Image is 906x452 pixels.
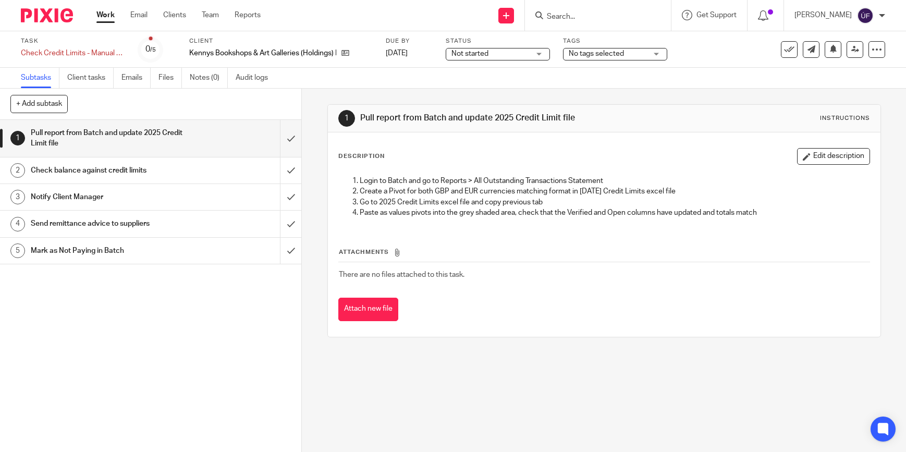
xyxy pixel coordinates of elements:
span: Not started [451,50,488,57]
div: 1 [338,110,355,127]
h1: Notify Client Manager [31,189,190,205]
p: Login to Batch and go to Reports > All Outstanding Transactions Statement [360,176,870,186]
h1: Pull report from Batch and update 2025 Credit Limit file [31,125,190,152]
p: [PERSON_NAME] [794,10,852,20]
div: 1 [10,131,25,145]
button: Attach new file [338,298,398,321]
div: 5 [10,243,25,258]
h1: Pull report from Batch and update 2025 Credit Limit file [360,113,626,124]
small: /5 [150,47,156,53]
button: Edit description [797,148,870,165]
div: 4 [10,217,25,231]
a: Subtasks [21,68,59,88]
a: Team [202,10,219,20]
div: 2 [10,163,25,178]
p: Kennys Bookshops & Art Galleries (Holdings) Limited [189,48,336,58]
a: Email [130,10,148,20]
div: Check Credit Limits - Manual Supplier Payments [21,48,125,58]
a: Clients [163,10,186,20]
label: Tags [563,37,667,45]
a: Client tasks [67,68,114,88]
span: Get Support [696,11,737,19]
label: Client [189,37,373,45]
p: Paste as values pivots into the grey shaded area, check that the Verified and Open columns have u... [360,207,870,218]
a: Reports [235,10,261,20]
label: Due by [386,37,433,45]
label: Status [446,37,550,45]
h1: Send remittance advice to suppliers [31,216,190,231]
img: Pixie [21,8,73,22]
span: Attachments [339,249,389,255]
a: Emails [121,68,151,88]
span: There are no files attached to this task. [339,271,464,278]
span: [DATE] [386,50,408,57]
div: Instructions [820,114,870,123]
button: + Add subtask [10,95,68,113]
p: Description [338,152,385,161]
span: No tags selected [569,50,624,57]
label: Task [21,37,125,45]
h1: Mark as Not Paying in Batch [31,243,190,259]
p: Go to 2025 Credit Limits excel file and copy previous tab [360,197,870,207]
a: Files [158,68,182,88]
a: Work [96,10,115,20]
a: Notes (0) [190,68,228,88]
div: 3 [10,190,25,204]
h1: Check balance against credit limits [31,163,190,178]
p: Create a Pivot for both GBP and EUR currencies matching format in [DATE] Credit Limits excel file [360,186,870,197]
a: Audit logs [236,68,276,88]
input: Search [546,13,640,22]
div: 0 [145,43,156,55]
img: svg%3E [857,7,874,24]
